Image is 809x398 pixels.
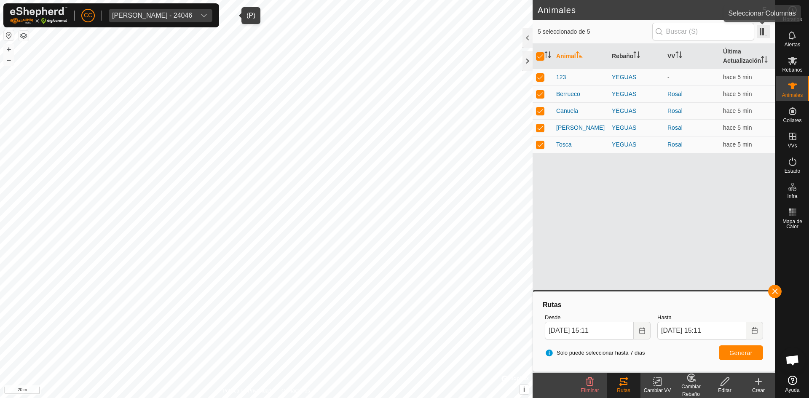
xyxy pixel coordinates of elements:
[729,350,753,356] span: Generar
[723,91,752,97] span: 11 sept 2025, 15:06
[545,313,651,322] label: Desde
[634,322,651,339] button: Choose Date
[780,347,805,373] div: Chat abierto
[667,74,670,80] app-display-virtual-paddock-transition: -
[556,73,566,82] span: 123
[742,387,775,394] div: Crear
[664,44,720,69] th: VV
[608,44,664,69] th: Rebaño
[778,219,807,229] span: Mapa de Calor
[719,345,763,360] button: Generar
[4,44,14,54] button: +
[785,387,800,393] span: Ayuda
[675,53,682,59] p-sorticon: Activar para ordenar
[84,11,92,20] span: CC
[667,107,683,114] a: Rosal
[788,143,797,148] span: VVs
[538,27,652,36] span: 5 seleccionado de 5
[762,4,767,16] span: 5
[19,31,29,41] button: Capas del Mapa
[223,387,271,395] a: Política de Privacidad
[612,90,661,99] div: YEGUAS
[556,90,580,99] span: Berrueco
[612,123,661,132] div: YEGUAS
[556,123,605,132] span: [PERSON_NAME]
[10,7,67,24] img: Logo Gallagher
[785,42,800,47] span: Alertas
[553,44,608,69] th: Animal
[640,387,674,394] div: Cambiar VV
[782,67,802,72] span: Rebaños
[541,300,766,310] div: Rutas
[196,9,212,22] div: dropdown trigger
[746,322,763,339] button: Choose Date
[783,17,802,22] span: Horarios
[607,387,640,394] div: Rutas
[667,91,683,97] a: Rosal
[281,387,310,395] a: Contáctenos
[633,53,640,59] p-sorticon: Activar para ordenar
[538,5,762,15] h2: Animales
[657,313,763,322] label: Hasta
[523,386,525,393] span: i
[723,74,752,80] span: 11 sept 2025, 15:05
[112,12,192,19] div: [PERSON_NAME] - 24046
[667,141,683,148] a: Rosal
[4,30,14,40] button: Restablecer Mapa
[576,53,583,59] p-sorticon: Activar para ordenar
[520,385,529,394] button: i
[652,23,754,40] input: Buscar (S)
[783,118,801,123] span: Collares
[674,383,708,398] div: Cambiar Rebaño
[4,55,14,65] button: –
[782,93,803,98] span: Animales
[612,73,661,82] div: YEGUAS
[723,124,752,131] span: 11 sept 2025, 15:06
[545,349,645,357] span: Solo puede seleccionar hasta 7 días
[776,372,809,396] a: Ayuda
[581,387,599,393] span: Eliminar
[787,194,797,199] span: Infra
[761,57,768,64] p-sorticon: Activar para ordenar
[556,107,578,115] span: Canuela
[785,168,800,174] span: Estado
[109,9,196,22] span: Melquiades Almagro Garcia - 24046
[667,124,683,131] a: Rosal
[723,107,752,114] span: 11 sept 2025, 15:06
[708,387,742,394] div: Editar
[544,53,551,59] p-sorticon: Activar para ordenar
[720,44,775,69] th: Última Actualización
[612,140,661,149] div: YEGUAS
[612,107,661,115] div: YEGUAS
[723,141,752,148] span: 11 sept 2025, 15:06
[556,140,572,149] span: Tosca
